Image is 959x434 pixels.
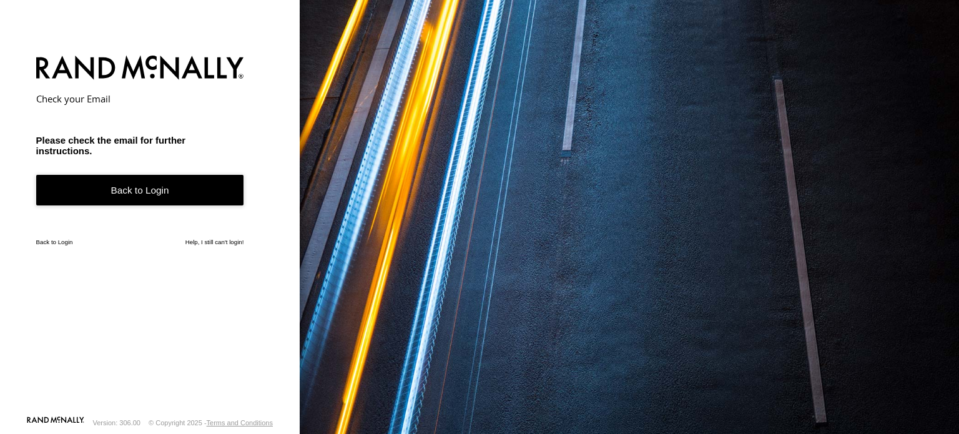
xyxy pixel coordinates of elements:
[36,53,244,85] img: Rand McNally
[36,175,244,205] a: Back to Login
[27,417,84,429] a: Visit our Website
[36,135,244,156] h3: Please check the email for further instructions.
[36,239,73,245] a: Back to Login
[149,419,273,427] div: © Copyright 2025 -
[93,419,140,427] div: Version: 306.00
[207,419,273,427] a: Terms and Conditions
[185,239,244,245] a: Help, I still can't login!
[36,92,244,105] h2: Check your Email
